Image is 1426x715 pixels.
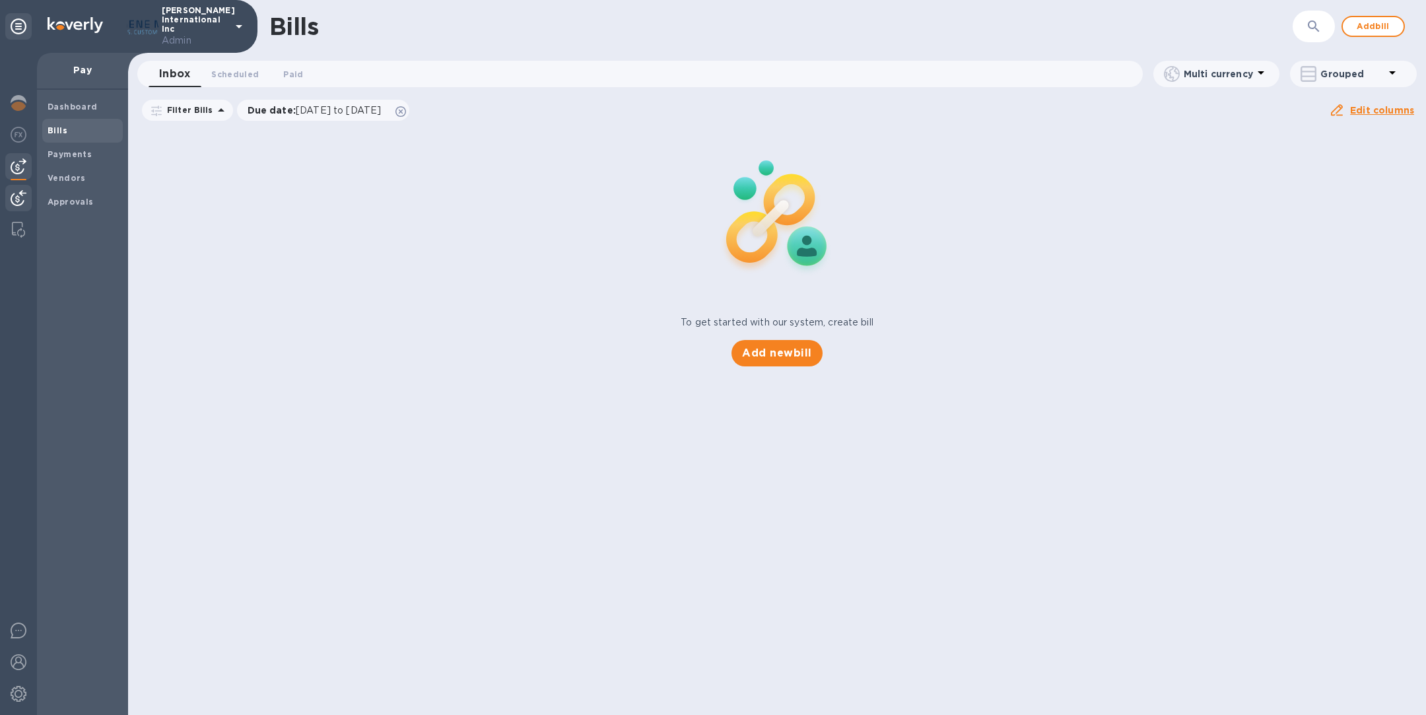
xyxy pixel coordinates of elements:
[48,17,103,33] img: Logo
[48,63,118,77] p: Pay
[742,345,811,361] span: Add new bill
[283,67,303,81] span: Paid
[11,127,26,143] img: Foreign exchange
[731,340,822,366] button: Add newbill
[162,34,228,48] p: Admin
[48,149,92,159] b: Payments
[1353,18,1393,34] span: Add bill
[248,104,388,117] p: Due date :
[1320,67,1384,81] p: Grouped
[159,65,190,83] span: Inbox
[48,125,67,135] b: Bills
[269,13,318,40] h1: Bills
[296,105,381,116] span: [DATE] to [DATE]
[5,13,32,40] div: Unpin categories
[48,197,94,207] b: Approvals
[1341,16,1405,37] button: Addbill
[48,102,98,112] b: Dashboard
[681,316,873,329] p: To get started with our system, create bill
[211,67,259,81] span: Scheduled
[1350,105,1414,116] u: Edit columns
[162,104,213,116] p: Filter Bills
[1184,67,1253,81] p: Multi currency
[162,6,228,48] p: [PERSON_NAME] International Inc
[48,173,86,183] b: Vendors
[237,100,410,121] div: Due date:[DATE] to [DATE]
